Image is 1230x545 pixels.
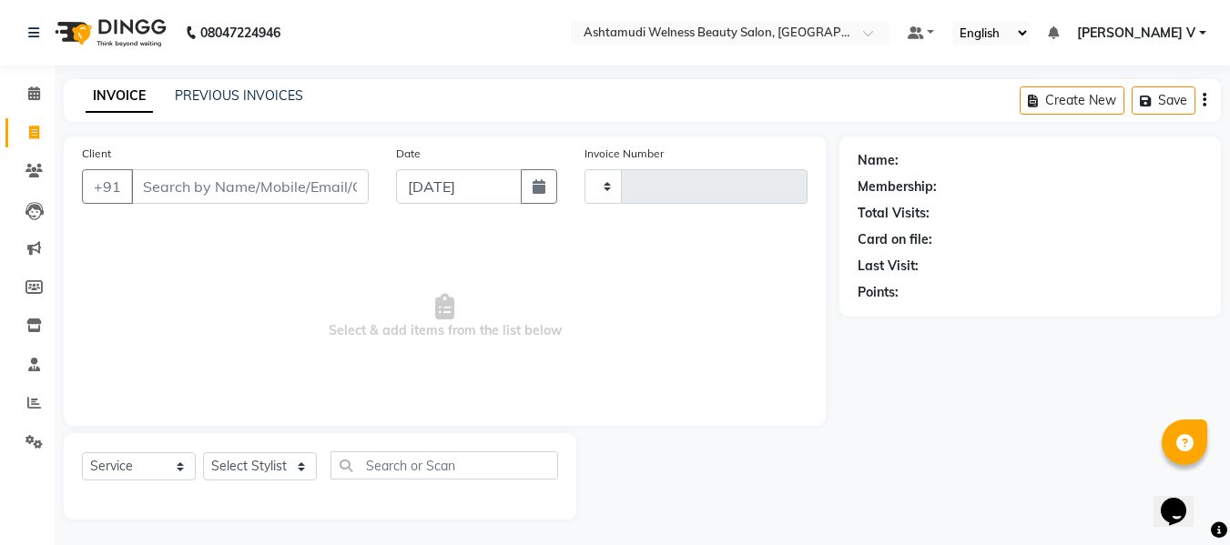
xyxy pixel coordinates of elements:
img: logo [46,7,171,58]
input: Search or Scan [330,451,558,479]
a: INVOICE [86,80,153,113]
span: Select & add items from the list below [82,226,808,408]
div: Card on file: [858,230,932,249]
input: Search by Name/Mobile/Email/Code [131,169,369,204]
div: Points: [858,283,899,302]
b: 08047224946 [200,7,280,58]
div: Name: [858,151,899,170]
button: Save [1132,86,1195,115]
span: [PERSON_NAME] V [1077,24,1195,43]
iframe: chat widget [1154,472,1212,527]
a: PREVIOUS INVOICES [175,87,303,104]
div: Total Visits: [858,204,930,223]
label: Date [396,146,421,162]
div: Last Visit: [858,257,919,276]
label: Invoice Number [585,146,664,162]
button: +91 [82,169,133,204]
button: Create New [1020,86,1124,115]
label: Client [82,146,111,162]
div: Membership: [858,177,937,197]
